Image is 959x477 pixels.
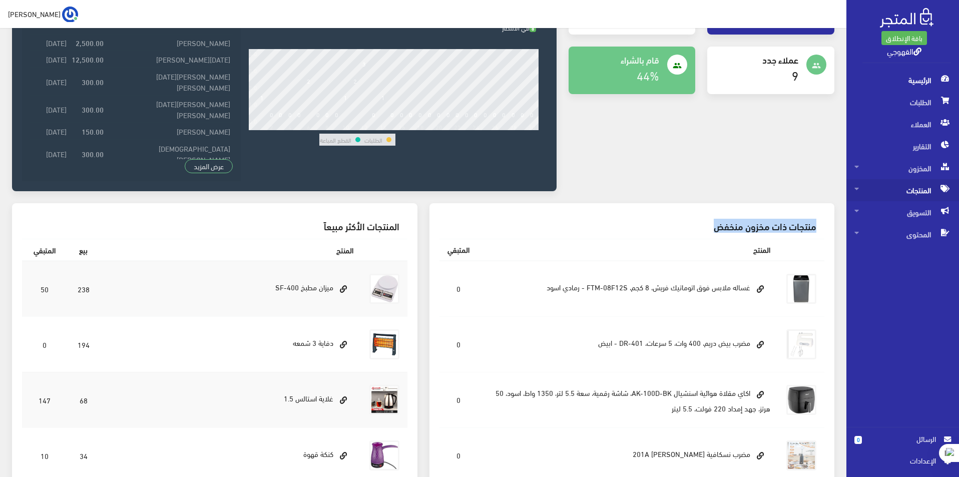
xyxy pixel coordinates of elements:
div: 14 [380,123,387,130]
img: mdrb-byd-drym-401.png [786,329,816,359]
td: مضرب بيض دريم، 400 وات، 5 سرعات، DR-401 - ابيض [477,316,779,372]
td: ميزان مطبخ SF-400 [100,261,361,317]
span: 0 [854,436,862,444]
i: people [673,61,682,70]
div: 12 [361,123,368,130]
span: [PERSON_NAME] [8,8,61,20]
td: 0 [439,372,477,427]
td: [DATE] [30,35,69,51]
td: [DATE] [30,140,69,167]
th: المتبقي [22,239,67,261]
div: 6 [307,123,310,130]
td: 68 [67,372,100,427]
td: 0 [439,316,477,372]
span: اﻹعدادات [862,455,935,466]
th: المنتج [477,239,779,260]
img: dfay-3-shmaah.jpg [369,329,399,359]
strong: 150.00 [82,126,104,137]
a: 9 [792,64,798,86]
a: اﻹعدادات [854,455,951,471]
a: التقارير [846,135,959,157]
a: المخزون [846,157,959,179]
a: ... [PERSON_NAME] [8,6,78,22]
td: [PERSON_NAME] [106,35,233,51]
img: mdrb-nskafy-sokany-201a.png [786,440,816,470]
div: 16 [398,123,405,130]
td: دفاية 3 شمعه [100,316,361,372]
a: 44% [637,64,659,86]
h4: قام بالشراء [577,55,660,65]
img: ghlay-astals-15.jpg [369,385,399,415]
span: التقارير [854,135,951,157]
a: عرض المزيد [185,159,233,173]
td: غساله ملابس فوق اتوماتيك فريش، 8 كجم، FTM-08F12S - رمادي اسود [477,261,779,317]
img: knk-kho.jpg [369,440,399,470]
span: العملاء [854,113,951,135]
h4: عملاء جدد [715,55,798,65]
h3: منتجات ذات مخزون منخفض [447,221,817,231]
strong: 2,500.00 [76,37,104,48]
span: الطلبات [854,91,951,113]
td: 238 [67,261,100,317]
img: akay-mkla-hoayy-asnshyal-ak-100d-bk-shash-rkmy-saa-55-ltr-1350-oat-asod-50-hrtz-ghd-amdad-220-fol... [786,385,816,415]
a: المحتوى [846,223,959,245]
div: 24 [472,123,479,130]
i: people [812,61,821,70]
img: . [880,8,933,28]
div: 22 [454,123,461,130]
div: 30 [529,123,536,130]
td: 50 [22,261,67,317]
td: [DATE] [30,123,69,140]
strong: 300.00 [82,104,104,115]
strong: 300.00 [82,76,104,87]
a: الطلبات [846,91,959,113]
iframe: Drift Widget Chat Controller [12,408,50,446]
div: 26 [492,123,499,130]
th: المنتج [100,239,361,261]
td: [DATE][PERSON_NAME] [106,51,233,68]
span: المحتوى [854,223,951,245]
img: ghsalh-mlabs-fok-atomatyk-frysh-8-kgm-ftm-08f12s-rmady-asod.png [786,274,816,304]
td: 0 [22,316,67,372]
h3: المنتجات الأكثر مبيعاً [30,221,399,231]
span: الرسائل [870,433,936,444]
span: التسويق [854,201,951,223]
strong: 300.00 [82,148,104,159]
a: 0 الرسائل [854,433,951,455]
img: ... [62,7,78,23]
td: 0 [439,261,477,317]
td: [PERSON_NAME][DATE] [PERSON_NAME] [106,68,233,95]
img: myzan-dygytal-10-kylo.jpg [369,274,399,304]
span: 8 [530,25,536,33]
td: [DATE] [30,95,69,123]
a: القهوجي [887,44,921,58]
span: المنتجات [854,179,951,201]
div: 2 [270,123,273,130]
a: باقة الإنطلاق [881,31,927,45]
div: 28 [510,123,517,130]
td: [DATE] [30,51,69,68]
td: [PERSON_NAME] [106,123,233,140]
td: [PERSON_NAME][DATE] [PERSON_NAME] [106,95,233,123]
div: 10 [342,123,349,130]
td: [DATE] [30,68,69,95]
strong: 12,500.00 [72,54,104,65]
div: 20 [435,123,442,130]
div: 8 [325,123,329,130]
div: 4 [288,123,292,130]
th: المتبقي [439,239,477,260]
td: اكاي مقلاة هوائية اسنشيال AK-100D-BK، شاشة رقمية، سعة 5.5 لتر، 1350 واط، اسود، 50 هرتز، جهد إمداد... [477,372,779,427]
span: المخزون [854,157,951,179]
div: 18 [417,123,424,130]
td: [DEMOGRAPHIC_DATA] [PERSON_NAME] [106,140,233,167]
td: غلاية استالس 1.5 [100,372,361,427]
a: المنتجات [846,179,959,201]
td: القطع المباعة [319,134,352,146]
td: 194 [67,316,100,372]
span: الرئيسية [854,69,951,91]
a: الرئيسية [846,69,959,91]
td: 147 [22,372,67,427]
td: الطلبات [364,134,383,146]
th: بيع [67,239,100,261]
a: العملاء [846,113,959,135]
